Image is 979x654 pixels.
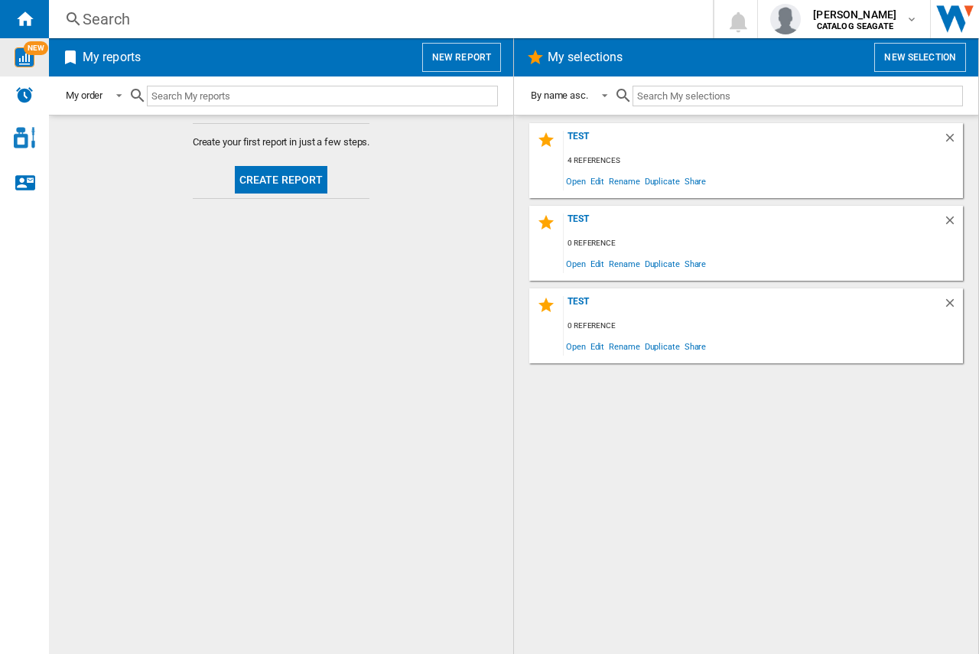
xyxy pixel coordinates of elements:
[817,21,893,31] b: CATALOG SEAGATE
[588,253,607,274] span: Edit
[607,171,642,191] span: Rename
[770,4,801,34] img: profile.jpg
[633,86,963,106] input: Search My selections
[564,151,963,171] div: 4 references
[15,47,34,67] img: wise-card.svg
[564,171,588,191] span: Open
[83,8,673,30] div: Search
[66,89,102,101] div: My order
[564,234,963,253] div: 0 reference
[564,131,943,151] div: test
[235,166,328,194] button: Create report
[813,7,896,22] span: [PERSON_NAME]
[682,171,709,191] span: Share
[943,131,963,151] div: Delete
[682,253,709,274] span: Share
[642,336,682,356] span: Duplicate
[564,296,943,317] div: test
[422,43,501,72] button: New report
[15,86,34,104] img: alerts-logo.svg
[943,213,963,234] div: Delete
[607,253,642,274] span: Rename
[531,89,588,101] div: By name asc.
[564,317,963,336] div: 0 reference
[564,253,588,274] span: Open
[642,253,682,274] span: Duplicate
[943,296,963,317] div: Delete
[147,86,498,106] input: Search My reports
[545,43,626,72] h2: My selections
[24,41,48,55] span: NEW
[607,336,642,356] span: Rename
[874,43,966,72] button: New selection
[193,135,370,149] span: Create your first report in just a few steps.
[642,171,682,191] span: Duplicate
[14,127,35,148] img: cosmetic-logo.svg
[682,336,709,356] span: Share
[588,171,607,191] span: Edit
[588,336,607,356] span: Edit
[564,336,588,356] span: Open
[80,43,144,72] h2: My reports
[564,213,943,234] div: test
